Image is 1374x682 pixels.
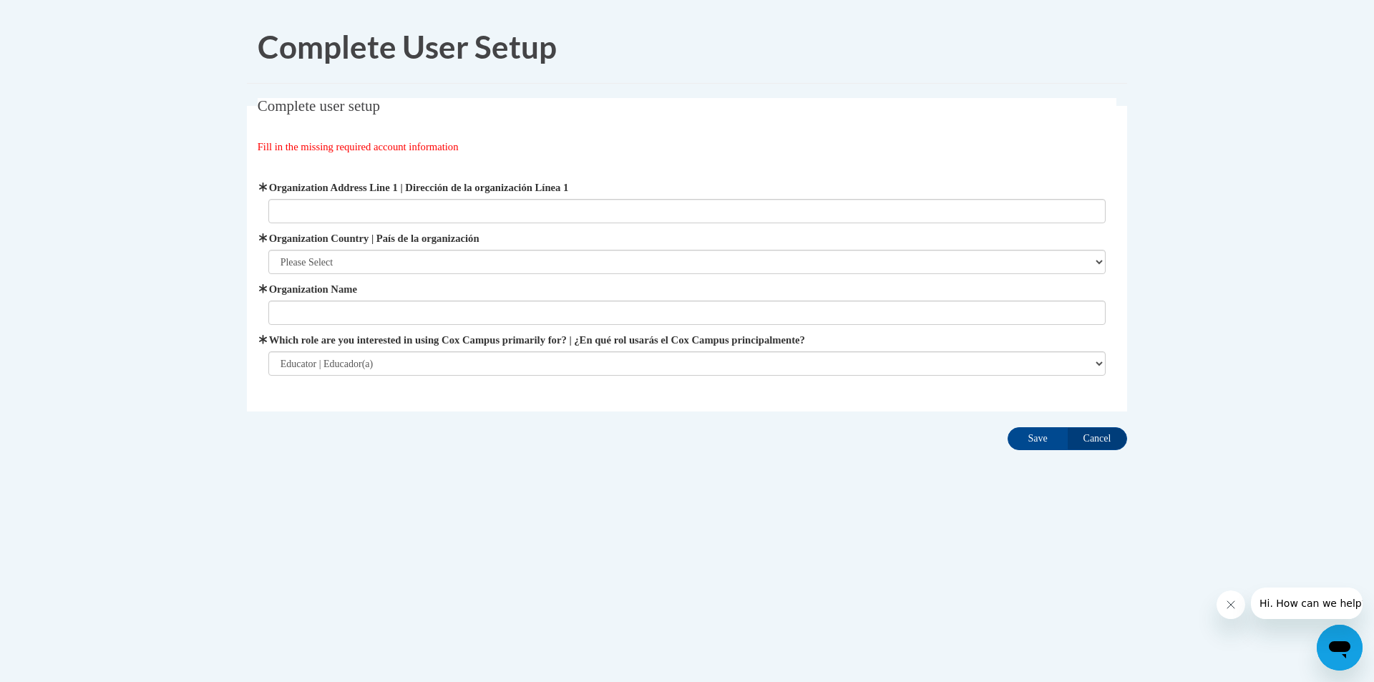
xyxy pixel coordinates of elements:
span: Complete User Setup [258,28,557,65]
label: Which role are you interested in using Cox Campus primarily for? | ¿En qué rol usarás el Cox Camp... [268,332,1106,348]
label: Organization Name [268,281,1106,297]
span: Complete user setup [258,97,380,115]
label: Organization Address Line 1 | Dirección de la organización Línea 1 [268,180,1106,195]
span: Hi. How can we help? [9,10,116,21]
input: Metadata input [268,199,1106,223]
label: Organization Country | País de la organización [268,230,1106,246]
iframe: Message from company [1251,588,1363,619]
input: Save [1008,427,1068,450]
input: Cancel [1067,427,1127,450]
iframe: Close message [1217,590,1245,619]
span: Fill in the missing required account information [258,141,459,152]
input: Metadata input [268,301,1106,325]
iframe: Button to launch messaging window [1317,625,1363,671]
